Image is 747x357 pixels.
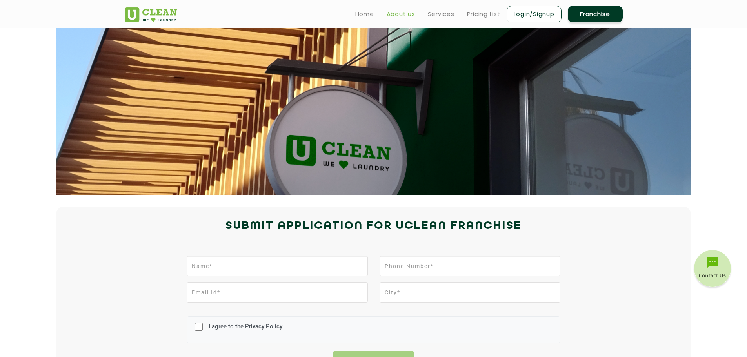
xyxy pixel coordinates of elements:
[207,323,282,337] label: I agree to the Privacy Policy
[568,6,623,22] a: Franchise
[507,6,562,22] a: Login/Signup
[380,256,560,276] input: Phone Number*
[693,250,732,289] img: contact-btn
[187,256,367,276] input: Name*
[380,282,560,303] input: City*
[355,9,374,19] a: Home
[467,9,500,19] a: Pricing List
[387,9,415,19] a: About us
[125,7,177,22] img: UClean Laundry and Dry Cleaning
[187,282,367,303] input: Email Id*
[428,9,454,19] a: Services
[125,217,623,236] h2: Submit Application for UCLEAN FRANCHISE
